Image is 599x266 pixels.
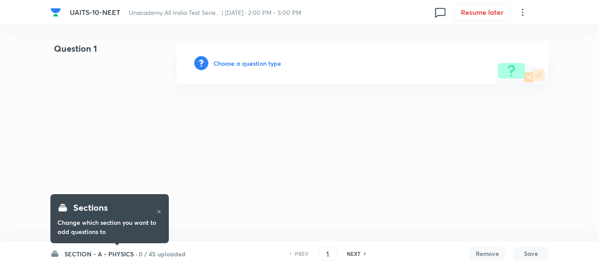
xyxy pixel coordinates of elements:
[50,42,149,62] h4: Question 1
[50,7,63,18] a: Company Logo
[454,4,510,21] button: Resume later
[70,7,120,17] span: UAITS-10-NEET
[295,250,308,258] h6: PREV
[139,249,185,259] h6: 0 / 45 uploaded
[214,59,281,68] h6: Choose a question type
[64,249,137,259] h6: SECTION - A - PHYSICS ·
[129,8,301,17] span: Unacademy All India Test Serie... | [DATE] · 2:00 PM - 5:00 PM
[347,250,360,258] h6: NEXT
[470,247,505,261] button: Remove
[513,247,549,261] button: Save
[73,201,108,214] h4: Sections
[57,218,162,236] h6: Change which section you want to add questions to
[50,7,61,18] img: Company Logo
